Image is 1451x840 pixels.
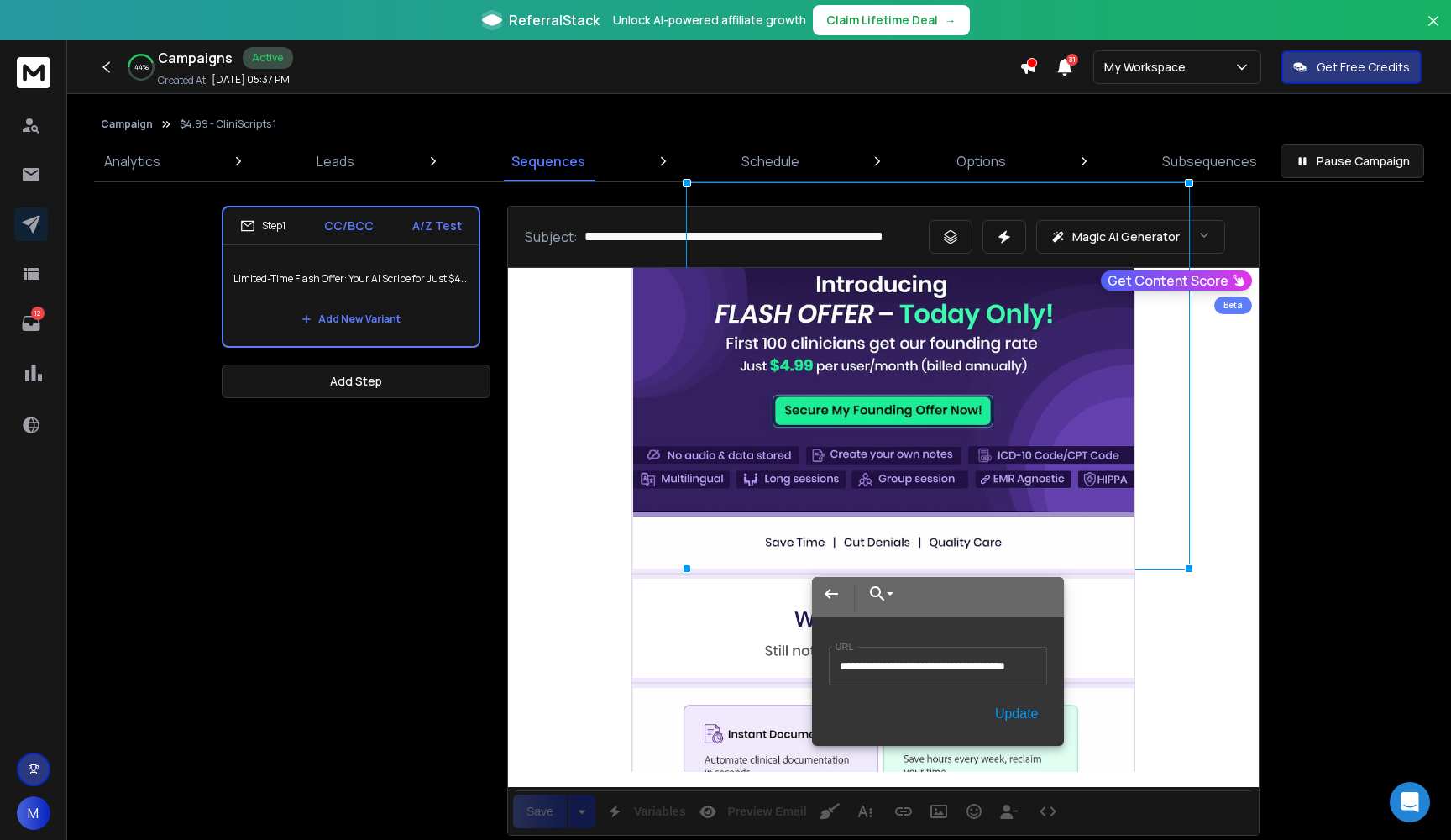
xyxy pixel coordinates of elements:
p: Created At: [158,74,208,87]
div: Open Intercom Messenger [1390,782,1430,822]
p: $4.99 - CliniScripts 1 [180,118,276,131]
a: Analytics [94,141,170,181]
button: Add Step [222,365,490,398]
p: Schedule [741,151,799,171]
button: Clean HTML [814,795,846,828]
span: → [945,12,956,29]
button: Campaign [101,118,153,131]
div: Step 1 [240,218,285,234]
p: Options [956,151,1006,171]
button: Get Content Score [1101,270,1252,291]
button: Claim Lifetime Deal→ [813,5,970,35]
p: Get Free Credits [1317,59,1410,76]
button: Emoticons [958,795,990,828]
a: 12 [14,307,48,340]
button: Preview Email [692,795,809,828]
span: 31 [1066,54,1078,66]
button: Close banner [1422,10,1444,50]
img: 43a30a50-5f62-4cc0-94b3-db29096d008a.jpeg [632,183,1134,569]
p: Analytics [104,151,160,171]
button: Back [812,577,851,611]
button: M [17,796,50,830]
button: Update [987,699,1047,729]
a: Schedule [731,141,809,181]
button: Insert Unsubscribe Link [993,795,1025,828]
p: Limited-Time Flash Offer: Your AI Scribe for Just $4.99/mo! [233,255,469,302]
p: 12 [31,307,45,320]
p: Leads [317,151,354,171]
p: [DATE] 05:37 PM [212,73,290,87]
p: Subsequences [1162,151,1257,171]
span: Preview Email [724,805,809,819]
button: More Text [849,795,881,828]
li: Step1CC/BCCA/Z TestLimited-Time Flash Offer: Your AI Scribe for Just $4.99/mo!Add New Variant [222,206,480,348]
p: A/Z Test [412,218,462,234]
p: Subject: [525,227,578,247]
button: Variables [599,795,689,828]
p: My Workspace [1104,59,1192,76]
div: Active [243,47,293,69]
button: Get Free Credits [1281,50,1422,84]
label: URL [832,642,857,653]
button: Add New Variant [288,302,414,336]
button: Code View [1032,795,1064,828]
p: Unlock AI-powered affiliate growth [613,12,806,29]
a: Options [946,141,1016,181]
span: ReferralStack [509,10,600,30]
p: Sequences [511,151,585,171]
div: Beta [1214,297,1252,314]
button: Insert Image (⌘P) [923,795,955,828]
a: Subsequences [1152,141,1267,181]
button: Insert Link (⌘K) [888,795,919,828]
p: CC/BCC [324,218,374,234]
a: Sequences [501,141,595,181]
p: 44 % [134,62,149,72]
h1: Campaigns [158,48,233,68]
div: Save [513,795,567,828]
button: Pause Campaign [1281,144,1424,178]
img: e3de6bb8-5904-4b9a-8949-8883beacb7f9.jpeg [632,579,1134,678]
span: Variables [631,805,689,819]
button: Choose Link [858,577,897,611]
a: Leads [306,141,364,181]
